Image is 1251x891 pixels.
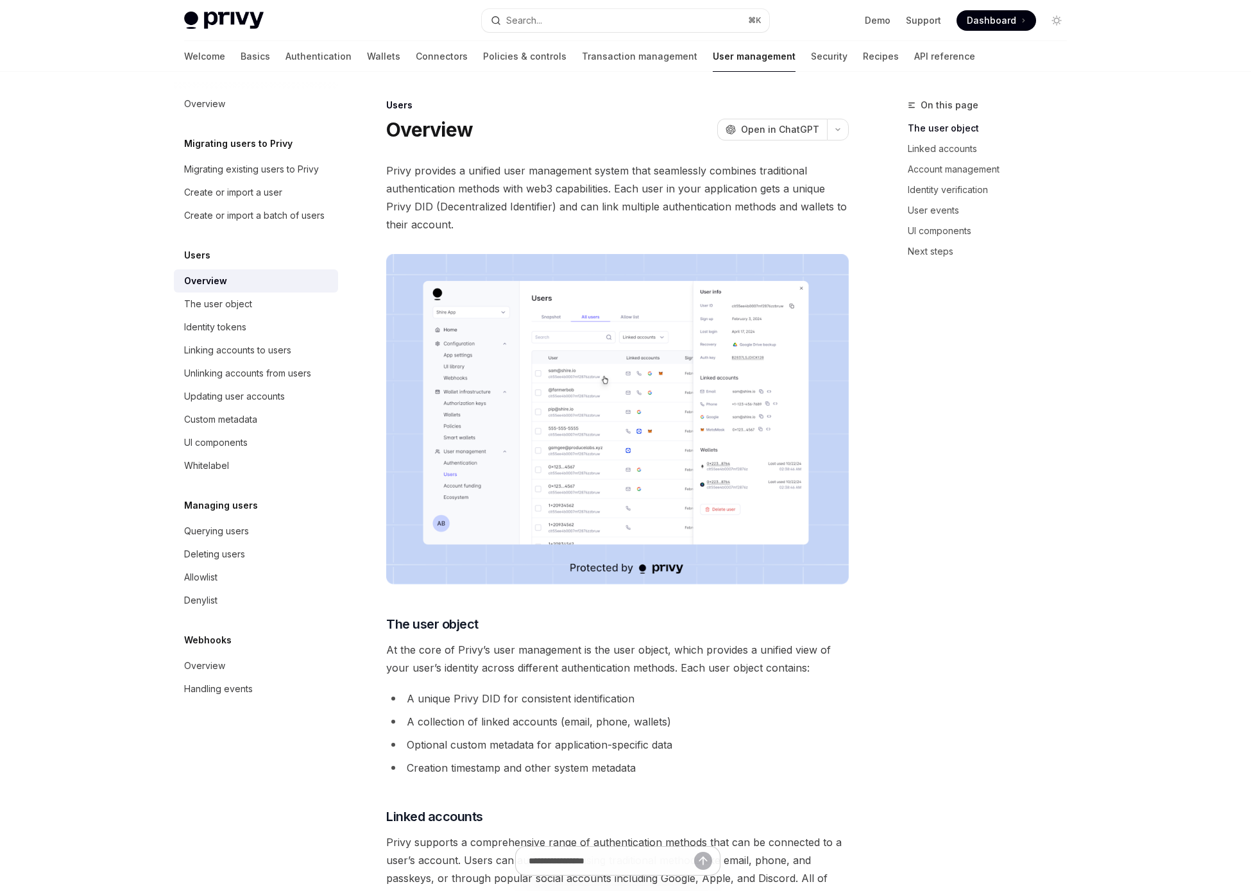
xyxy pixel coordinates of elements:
a: Deleting users [174,543,338,566]
button: Toggle dark mode [1046,10,1067,31]
span: On this page [921,98,978,113]
a: Custom metadata [174,408,338,431]
a: Transaction management [582,41,697,72]
a: Recipes [863,41,899,72]
div: Deleting users [184,547,245,562]
div: Denylist [184,593,217,608]
div: The user object [184,296,252,312]
div: Querying users [184,523,249,539]
a: Overview [174,269,338,293]
h1: Overview [386,118,473,141]
img: light logo [184,12,264,30]
div: Create or import a batch of users [184,208,325,223]
a: UI components [908,221,1077,241]
div: Custom metadata [184,412,257,427]
div: Migrating existing users to Privy [184,162,319,177]
a: Demo [865,14,890,27]
div: Whitelabel [184,458,229,473]
a: Linking accounts to users [174,339,338,362]
div: Updating user accounts [184,389,285,404]
h5: Migrating users to Privy [184,136,293,151]
a: The user object [174,293,338,316]
a: Connectors [416,41,468,72]
a: Linked accounts [908,139,1077,159]
a: Overview [174,654,338,677]
a: Overview [174,92,338,115]
a: Allowlist [174,566,338,589]
a: Querying users [174,520,338,543]
li: Creation timestamp and other system metadata [386,759,849,777]
a: Security [811,41,847,72]
div: Unlinking accounts from users [184,366,311,381]
div: Linking accounts to users [184,343,291,358]
div: Users [386,99,849,112]
a: Unlinking accounts from users [174,362,338,385]
a: API reference [914,41,975,72]
div: Identity tokens [184,319,246,335]
span: Privy provides a unified user management system that seamlessly combines traditional authenticati... [386,162,849,233]
div: Overview [184,273,227,289]
a: Policies & controls [483,41,566,72]
li: A collection of linked accounts (email, phone, wallets) [386,713,849,731]
a: Updating user accounts [174,385,338,408]
a: Identity verification [908,180,1077,200]
a: User management [713,41,796,72]
h5: Webhooks [184,632,232,648]
a: Next steps [908,241,1077,262]
span: Dashboard [967,14,1016,27]
span: Open in ChatGPT [741,123,819,136]
h5: Users [184,248,210,263]
span: Linked accounts [386,808,483,826]
a: Welcome [184,41,225,72]
div: Create or import a user [184,185,282,200]
a: Account management [908,159,1077,180]
div: UI components [184,435,248,450]
span: ⌘ K [748,15,762,26]
a: Dashboard [957,10,1036,31]
div: Search... [506,13,542,28]
h5: Managing users [184,498,258,513]
a: Migrating existing users to Privy [174,158,338,181]
li: Optional custom metadata for application-specific data [386,736,849,754]
li: A unique Privy DID for consistent identification [386,690,849,708]
a: Identity tokens [174,316,338,339]
a: UI components [174,431,338,454]
a: Handling events [174,677,338,700]
a: Denylist [174,589,338,612]
span: At the core of Privy’s user management is the user object, which provides a unified view of your ... [386,641,849,677]
div: Overview [184,96,225,112]
div: Handling events [184,681,253,697]
a: Basics [241,41,270,72]
a: Whitelabel [174,454,338,477]
img: images/Users2.png [386,254,849,584]
div: Overview [184,658,225,674]
button: Search...⌘K [482,9,769,32]
a: User events [908,200,1077,221]
button: Open in ChatGPT [717,119,827,140]
a: Create or import a user [174,181,338,204]
a: Wallets [367,41,400,72]
button: Send message [694,852,712,870]
a: Authentication [285,41,352,72]
a: Create or import a batch of users [174,204,338,227]
a: Support [906,14,941,27]
a: The user object [908,118,1077,139]
div: Allowlist [184,570,217,585]
span: The user object [386,615,479,633]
